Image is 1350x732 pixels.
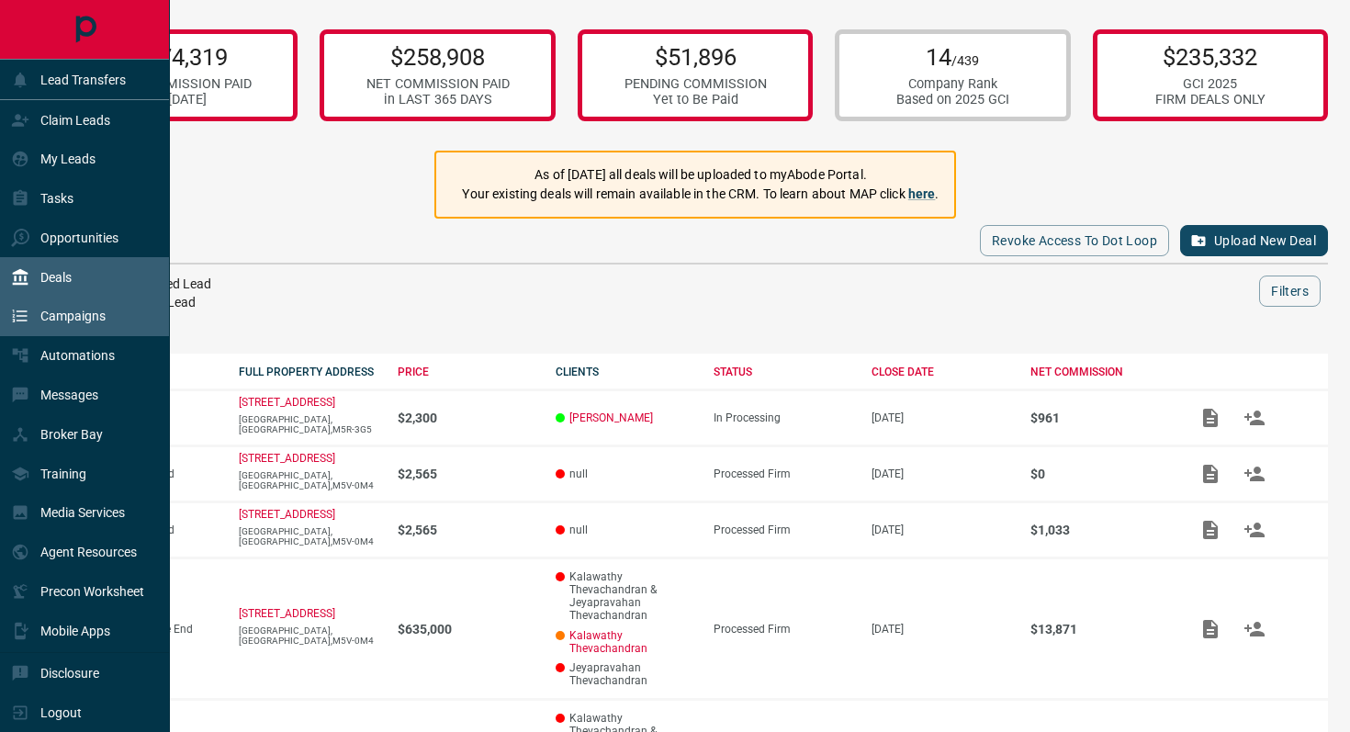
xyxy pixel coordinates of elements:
[1188,622,1232,635] span: Add / View Documents
[872,623,1011,636] p: [DATE]
[556,661,695,687] p: Jeyapravahan Thevachandran
[624,76,767,92] div: PENDING COMMISSION
[1155,43,1266,71] p: $235,332
[1030,523,1170,537] p: $1,033
[108,92,252,107] div: in [DATE]
[462,185,939,204] p: Your existing deals will remain available in the CRM. To learn about MAP click .
[1232,523,1277,535] span: Match Clients
[366,76,510,92] div: NET COMMISSION PAID
[872,366,1011,378] div: CLOSE DATE
[714,411,853,424] div: In Processing
[398,622,537,636] p: $635,000
[239,625,378,646] p: [GEOGRAPHIC_DATA],[GEOGRAPHIC_DATA],M5V-0M4
[1188,467,1232,479] span: Add / View Documents
[556,366,695,378] div: CLIENTS
[398,523,537,537] p: $2,565
[1259,276,1321,307] button: Filters
[1188,523,1232,535] span: Add / View Documents
[108,76,252,92] div: NET COMMISSION PAID
[714,366,853,378] div: STATUS
[239,526,378,546] p: [GEOGRAPHIC_DATA],[GEOGRAPHIC_DATA],M5V-0M4
[366,43,510,71] p: $258,908
[1030,622,1170,636] p: $13,871
[1232,411,1277,423] span: Match Clients
[1155,92,1266,107] div: FIRM DEALS ONLY
[1180,225,1328,256] button: Upload New Deal
[239,470,378,490] p: [GEOGRAPHIC_DATA],[GEOGRAPHIC_DATA],M5V-0M4
[908,186,936,201] a: here
[714,623,853,636] div: Processed Firm
[398,366,537,378] div: PRICE
[239,508,335,521] a: [STREET_ADDRESS]
[1232,622,1277,635] span: Match Clients
[896,92,1009,107] div: Based on 2025 GCI
[1030,467,1170,481] p: $0
[398,467,537,481] p: $2,565
[556,524,695,536] p: null
[366,92,510,107] div: in LAST 365 DAYS
[896,43,1009,71] p: 14
[239,607,335,620] a: [STREET_ADDRESS]
[569,411,653,424] a: [PERSON_NAME]
[714,524,853,536] div: Processed Firm
[1155,76,1266,92] div: GCI 2025
[398,411,537,425] p: $2,300
[462,165,939,185] p: As of [DATE] all deals will be uploaded to myAbode Portal.
[872,467,1011,480] p: [DATE]
[108,43,252,71] p: $174,319
[714,467,853,480] div: Processed Firm
[556,467,695,480] p: null
[239,452,335,465] a: [STREET_ADDRESS]
[872,524,1011,536] p: [DATE]
[556,570,695,622] p: Kalawathy Thevachandran & Jeyapravahan Thevachandran
[1030,411,1170,425] p: $961
[1232,467,1277,479] span: Match Clients
[896,76,1009,92] div: Company Rank
[239,366,378,378] div: FULL PROPERTY ADDRESS
[239,396,335,409] a: [STREET_ADDRESS]
[239,414,378,434] p: [GEOGRAPHIC_DATA],[GEOGRAPHIC_DATA],M5R-3G5
[872,411,1011,424] p: [DATE]
[624,92,767,107] div: Yet to Be Paid
[1188,411,1232,423] span: Add / View Documents
[569,629,695,655] a: Kalawathy Thevachandran
[951,53,979,69] span: /439
[980,225,1169,256] button: Revoke Access to Dot Loop
[1030,366,1170,378] div: NET COMMISSION
[624,43,767,71] p: $51,896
